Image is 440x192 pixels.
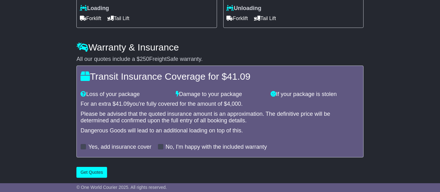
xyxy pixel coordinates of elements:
[116,101,130,107] span: 41.09
[80,71,360,82] h4: Transit Insurance Coverage for $
[267,91,363,98] div: If your package is stolen
[140,56,149,62] span: 250
[254,13,276,23] span: Tail Lift
[80,13,101,23] span: Forklift
[80,5,109,12] label: Loading
[80,127,360,134] div: Dangerous Goods will lead to an additional loading on top of this.
[80,111,360,124] div: Please be advised that the quoted insurance amount is an approximation. The definitive price will...
[227,13,248,23] span: Forklift
[76,167,107,178] button: Get Quotes
[77,91,173,98] div: Loss of your package
[76,42,364,52] h4: Warranty & Insurance
[76,185,167,190] span: © One World Courier 2025. All rights reserved.
[76,56,364,63] div: All our quotes include a $ FreightSafe warranty.
[173,91,268,98] div: Damage to your package
[166,144,267,151] label: No, I'm happy with the included warranty
[80,101,360,108] div: For an extra $ you're fully covered for the amount of $ .
[227,101,241,107] span: 4,000
[227,71,251,82] span: 41.09
[88,144,151,151] label: Yes, add insurance cover
[227,5,261,12] label: Unloading
[107,13,129,23] span: Tail Lift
